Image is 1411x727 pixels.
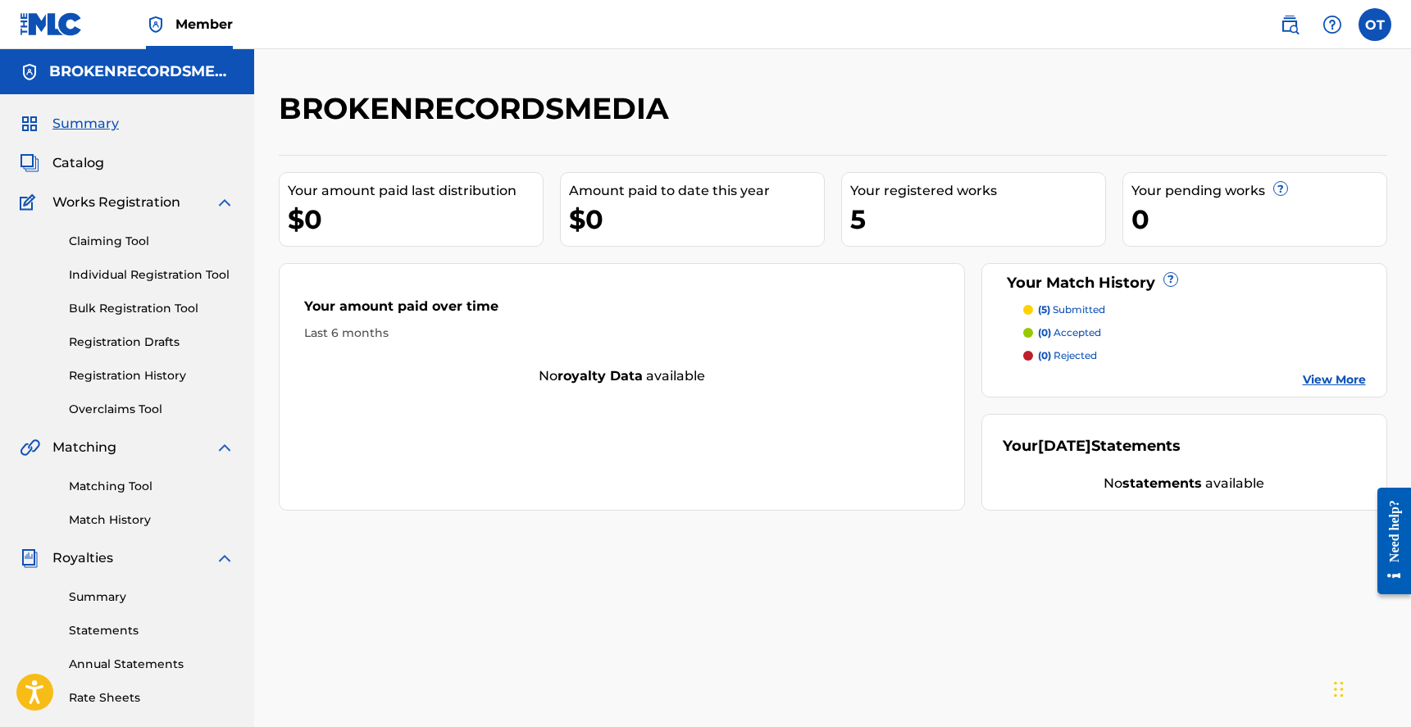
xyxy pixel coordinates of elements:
[1316,8,1349,41] div: Help
[69,656,234,673] a: Annual Statements
[69,233,234,250] a: Claiming Tool
[304,297,940,325] div: Your amount paid over time
[280,366,965,386] div: No available
[49,62,234,81] h5: BROKENRECORDSMEDIA
[850,181,1105,201] div: Your registered works
[1303,371,1366,388] a: View More
[1038,348,1097,363] p: rejected
[288,201,543,238] div: $0
[1038,325,1101,340] p: accepted
[1131,201,1386,238] div: 0
[175,15,233,34] span: Member
[215,438,234,457] img: expand
[1273,8,1306,41] a: Public Search
[69,478,234,495] a: Matching Tool
[1038,302,1105,317] p: submitted
[288,181,543,201] div: Your amount paid last distribution
[20,12,83,36] img: MLC Logo
[1334,665,1344,714] div: Drag
[52,153,104,173] span: Catalog
[69,588,234,606] a: Summary
[69,401,234,418] a: Overclaims Tool
[69,689,234,707] a: Rate Sheets
[1003,272,1366,294] div: Your Match History
[20,548,39,568] img: Royalties
[52,548,113,568] span: Royalties
[558,368,643,384] strong: royalty data
[1329,648,1411,727] iframe: Chat Widget
[1038,437,1091,455] span: [DATE]
[850,201,1105,238] div: 5
[1003,435,1181,457] div: Your Statements
[1023,302,1366,317] a: (5) submitted
[69,367,234,384] a: Registration History
[1359,8,1391,41] div: User Menu
[20,114,39,134] img: Summary
[52,438,116,457] span: Matching
[20,114,119,134] a: SummarySummary
[69,334,234,351] a: Registration Drafts
[20,153,104,173] a: CatalogCatalog
[69,266,234,284] a: Individual Registration Tool
[1023,348,1366,363] a: (0) rejected
[52,193,180,212] span: Works Registration
[1038,349,1051,361] span: (0)
[1280,15,1299,34] img: search
[20,193,41,212] img: Works Registration
[569,201,824,238] div: $0
[215,548,234,568] img: expand
[52,114,119,134] span: Summary
[569,181,824,201] div: Amount paid to date this year
[304,325,940,342] div: Last 6 months
[69,511,234,529] a: Match History
[1274,182,1287,195] span: ?
[1131,181,1386,201] div: Your pending works
[1038,326,1051,339] span: (0)
[1003,474,1366,493] div: No available
[1038,303,1050,316] span: (5)
[1322,15,1342,34] img: help
[279,90,677,127] h2: BROKENRECORDSMEDIA
[146,15,166,34] img: Top Rightsholder
[215,193,234,212] img: expand
[1164,273,1177,286] span: ?
[1365,473,1411,608] iframe: Resource Center
[20,62,39,82] img: Accounts
[69,300,234,317] a: Bulk Registration Tool
[1023,325,1366,340] a: (0) accepted
[69,622,234,639] a: Statements
[20,438,40,457] img: Matching
[20,153,39,173] img: Catalog
[1122,475,1202,491] strong: statements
